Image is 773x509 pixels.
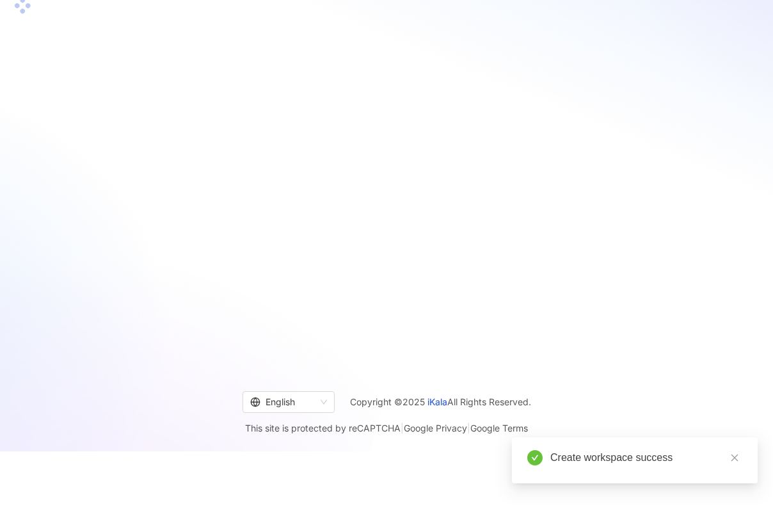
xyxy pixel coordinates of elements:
[404,423,467,433] a: Google Privacy
[401,423,404,433] span: |
[550,450,742,465] div: Create workspace success
[427,396,447,407] a: iKala
[467,423,470,433] span: |
[250,392,315,412] div: English
[245,421,528,436] span: This site is protected by reCAPTCHA
[730,453,739,462] span: close
[350,394,531,410] span: Copyright © 2025 All Rights Reserved.
[527,450,543,465] span: check-circle
[470,423,528,433] a: Google Terms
